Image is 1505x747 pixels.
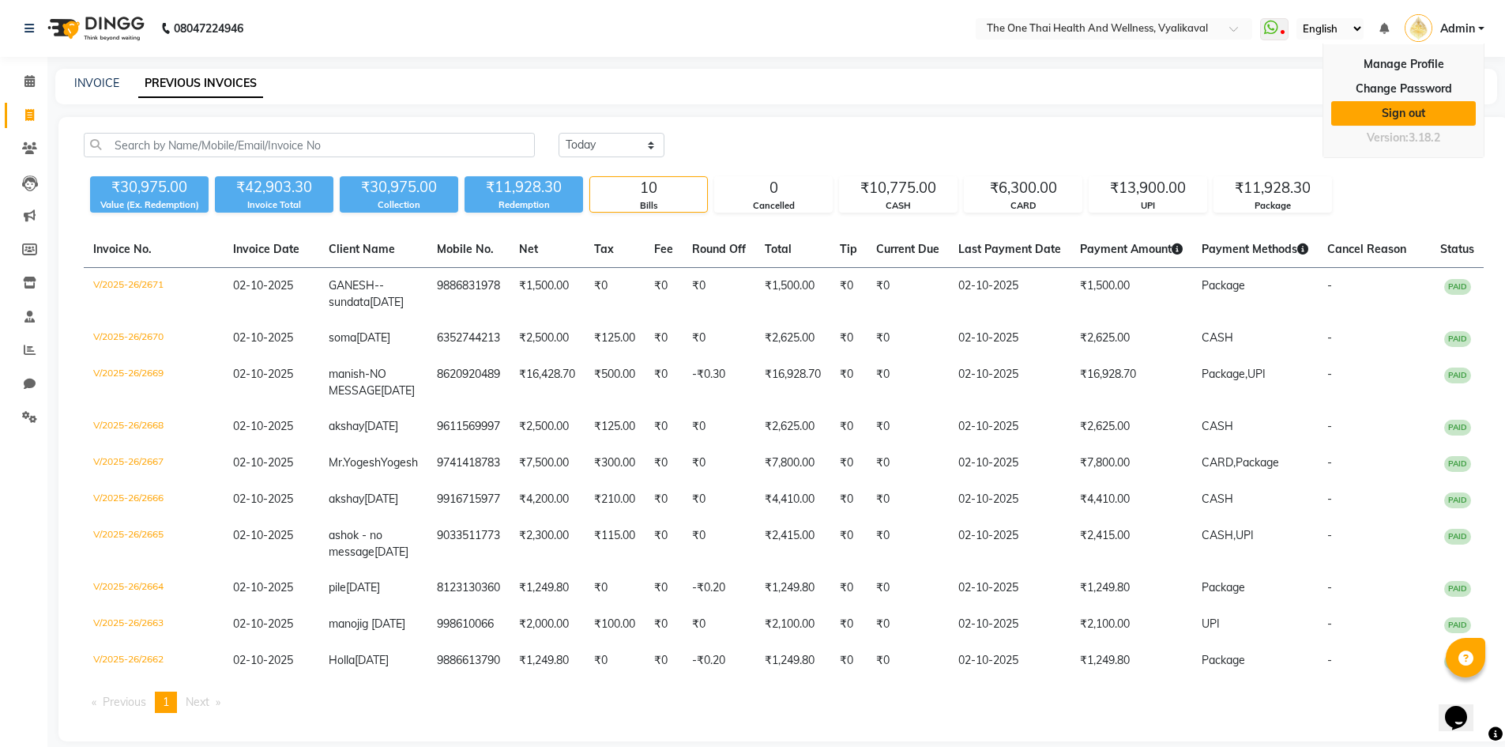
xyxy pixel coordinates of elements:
[683,268,755,321] td: ₹0
[1327,617,1332,631] span: -
[233,278,293,292] span: 02-10-2025
[965,177,1082,199] div: ₹6,300.00
[233,455,293,470] span: 02-10-2025
[949,643,1070,679] td: 02-10-2025
[1444,654,1471,670] span: PAID
[645,445,683,481] td: ₹0
[74,76,119,90] a: INVOICE
[329,617,359,631] span: manoj
[364,492,398,506] span: [DATE]
[1405,14,1432,42] img: Admin
[186,695,209,709] span: Next
[755,606,830,643] td: ₹2,100.00
[645,570,683,606] td: ₹0
[1327,242,1406,256] span: Cancel Reason
[949,320,1070,357] td: 02-10-2025
[755,357,830,409] td: ₹16,928.70
[1070,445,1192,481] td: ₹7,800.00
[867,606,949,643] td: ₹0
[1327,455,1332,470] span: -
[427,268,510,321] td: 9886831978
[510,445,585,481] td: ₹7,500.00
[867,268,949,321] td: ₹0
[585,518,645,570] td: ₹115.00
[840,177,957,199] div: ₹10,775.00
[465,198,583,212] div: Redemption
[381,455,418,470] span: Yogesh
[1327,580,1332,594] span: -
[830,409,867,445] td: ₹0
[830,643,867,679] td: ₹0
[84,409,224,445] td: V/2025-26/2668
[645,606,683,643] td: ₹0
[510,481,585,518] td: ₹4,200.00
[1202,580,1245,594] span: Package
[1070,268,1192,321] td: ₹1,500.00
[84,481,224,518] td: V/2025-26/2666
[329,492,364,506] span: akshay
[1214,199,1331,213] div: Package
[90,176,209,198] div: ₹30,975.00
[585,409,645,445] td: ₹125.00
[1444,617,1471,633] span: PAID
[830,445,867,481] td: ₹0
[346,580,380,594] span: [DATE]
[1089,177,1206,199] div: ₹13,900.00
[84,445,224,481] td: V/2025-26/2667
[755,518,830,570] td: ₹2,415.00
[215,198,333,212] div: Invoice Total
[329,367,386,398] span: manish-NO MESSAGE
[590,199,707,213] div: Bills
[683,643,755,679] td: -₹0.20
[233,419,293,433] span: 02-10-2025
[437,242,494,256] span: Mobile No.
[427,357,510,409] td: 8620920489
[755,445,830,481] td: ₹7,800.00
[958,242,1061,256] span: Last Payment Date
[93,242,152,256] span: Invoice No.
[1070,481,1192,518] td: ₹4,410.00
[1327,653,1332,667] span: -
[1202,242,1308,256] span: Payment Methods
[233,653,293,667] span: 02-10-2025
[1327,367,1332,381] span: -
[949,606,1070,643] td: 02-10-2025
[427,518,510,570] td: 9033511773
[355,653,389,667] span: [DATE]
[645,481,683,518] td: ₹0
[329,419,364,433] span: akshay
[755,643,830,679] td: ₹1,249.80
[830,570,867,606] td: ₹0
[427,570,510,606] td: 8123130360
[1202,367,1247,381] span: Package,
[645,357,683,409] td: ₹0
[1236,528,1254,542] span: UPI
[867,643,949,679] td: ₹0
[340,198,458,212] div: Collection
[645,643,683,679] td: ₹0
[1327,492,1332,506] span: -
[510,643,585,679] td: ₹1,249.80
[1214,177,1331,199] div: ₹11,928.30
[510,409,585,445] td: ₹2,500.00
[1331,101,1476,126] a: Sign out
[427,445,510,481] td: 9741418783
[683,570,755,606] td: -₹0.20
[510,518,585,570] td: ₹2,300.00
[840,199,957,213] div: CASH
[1070,409,1192,445] td: ₹2,625.00
[715,199,832,213] div: Cancelled
[867,409,949,445] td: ₹0
[949,570,1070,606] td: 02-10-2025
[138,70,263,98] a: PREVIOUS INVOICES
[84,268,224,321] td: V/2025-26/2671
[174,6,243,51] b: 08047224946
[215,176,333,198] div: ₹42,903.30
[84,133,535,157] input: Search by Name/Mobile/Email/Invoice No
[645,518,683,570] td: ₹0
[585,320,645,357] td: ₹125.00
[830,268,867,321] td: ₹0
[645,268,683,321] td: ₹0
[1444,456,1471,472] span: PAID
[84,643,224,679] td: V/2025-26/2662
